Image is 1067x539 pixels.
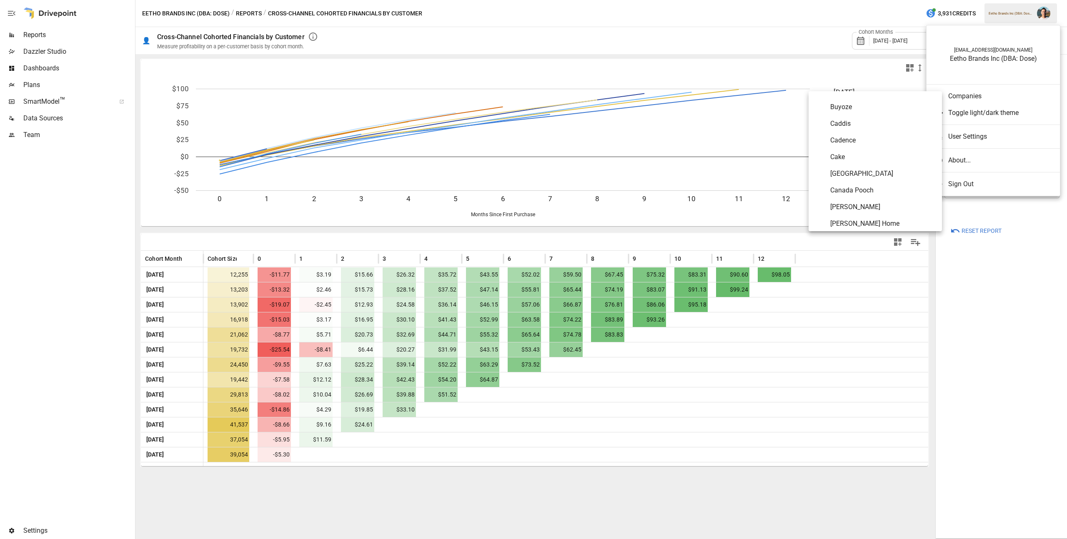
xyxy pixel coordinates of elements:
span: About... [948,155,1053,165]
span: [PERSON_NAME] Home [830,219,935,229]
div: Eetho Brands Inc (DBA: Dose) [935,55,1052,62]
span: Canada Pooch [830,185,935,195]
span: User Settings [948,132,1053,142]
span: Sign Out [948,179,1053,189]
span: Companies [948,91,1053,101]
span: [PERSON_NAME] [830,202,935,212]
span: [GEOGRAPHIC_DATA] [830,169,935,179]
span: Buyoze [830,102,935,112]
span: Cadence [830,135,935,145]
span: Cake [830,152,935,162]
span: Caddis [830,119,935,129]
span: Toggle light/dark theme [948,108,1053,118]
div: [EMAIL_ADDRESS][DOMAIN_NAME] [935,47,1052,53]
